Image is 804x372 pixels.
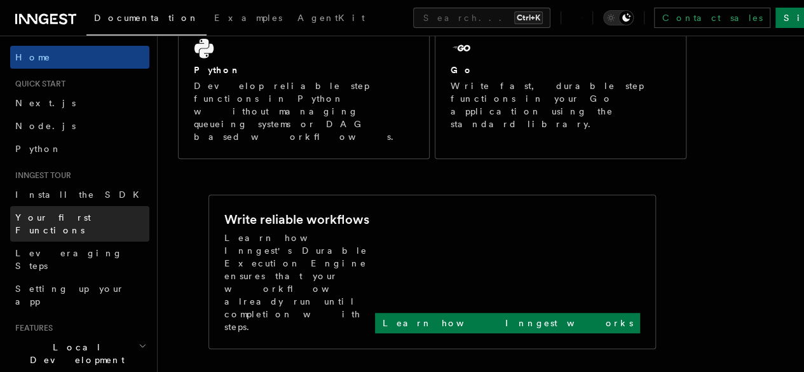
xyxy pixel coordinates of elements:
p: Develop reliable step functions in Python without managing queueing systems or DAG based workflows. [194,79,414,143]
p: Learn how Inngest works [383,317,632,329]
button: Local Development [10,336,149,371]
span: Your first Functions [15,212,91,235]
h2: Go [451,64,474,76]
span: Setting up your app [15,284,125,307]
span: AgentKit [297,13,365,23]
a: Examples [207,4,290,34]
a: Contact sales [654,8,770,28]
kbd: Ctrl+K [514,11,543,24]
a: PythonDevelop reliable step functions in Python without managing queueing systems or DAG based wo... [178,20,430,159]
span: Features [10,323,53,333]
span: Quick start [10,79,65,89]
a: Setting up your app [10,277,149,313]
span: Install the SDK [15,189,147,200]
p: Learn how Inngest's Durable Execution Engine ensures that your workflow already run until complet... [224,231,375,333]
button: Search...Ctrl+K [413,8,550,28]
span: Leveraging Steps [15,248,123,271]
span: Python [15,144,62,154]
a: Install the SDK [10,183,149,206]
a: Documentation [86,4,207,36]
p: Write fast, durable step functions in your Go application using the standard library. [451,79,671,130]
a: GoWrite fast, durable step functions in your Go application using the standard library. [435,20,686,159]
button: Toggle dark mode [603,10,634,25]
a: Your first Functions [10,206,149,242]
span: Documentation [94,13,199,23]
span: Node.js [15,121,76,131]
span: Examples [214,13,282,23]
span: Home [15,51,51,64]
h2: Python [194,64,241,76]
a: Next.js [10,92,149,114]
a: Python [10,137,149,160]
a: AgentKit [290,4,372,34]
span: Inngest tour [10,170,71,181]
a: Leveraging Steps [10,242,149,277]
a: Learn how Inngest works [375,313,640,333]
span: Next.js [15,98,76,108]
h2: Write reliable workflows [224,210,369,228]
a: Home [10,46,149,69]
span: Local Development [10,341,139,366]
a: Node.js [10,114,149,137]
